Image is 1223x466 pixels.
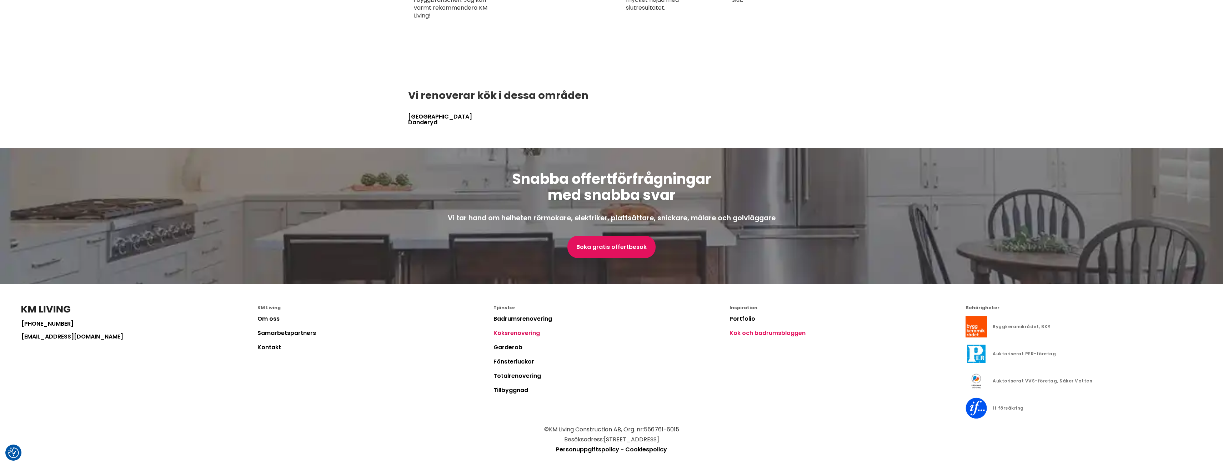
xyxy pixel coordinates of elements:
h2: Vi renoverar kök i dessa områden [408,88,815,102]
div: Inspiration [730,306,966,310]
div: Auktoriserat PER-företag [993,352,1056,356]
a: Om oss [257,315,280,323]
div: Behörigheter [966,306,1202,310]
a: Totalrenovering [493,372,541,380]
a: Garderob [493,343,522,351]
img: Auktoriserat VVS-företag, Säker Vatten [966,370,987,392]
a: Fönsterluckor [493,357,534,366]
img: Auktoriserat PER-företag [966,343,987,365]
img: Revisit consent button [8,447,19,458]
a: Personuppgiftspolicy - [556,445,624,454]
div: Tjänster [493,306,730,310]
a: Tillbyggnad [493,386,528,394]
img: If försäkring [966,397,987,419]
div: If försäkring [993,406,1024,410]
a: [PHONE_NUMBER] [21,321,257,327]
a: [GEOGRAPHIC_DATA] [408,112,472,121]
div: Auktoriserat VVS-företag, Säker Vatten [993,379,1092,383]
p: © KM Living Construction AB , Org. nr: 556761-6015 Besöksadress: [STREET_ADDRESS] [21,425,1202,445]
a: Samarbetspartners [257,329,316,337]
img: Byggkeramikrådet, BKR [966,316,987,337]
a: Köksrenovering [493,329,540,337]
div: KM Living [257,306,493,310]
a: Kök och badrumsbloggen [730,329,806,337]
a: Boka gratis offertbesök [567,236,656,258]
a: [EMAIL_ADDRESS][DOMAIN_NAME] [21,334,257,340]
a: Portfolio [730,315,755,323]
a: Danderyd [408,118,437,126]
div: Byggkeramikrådet, BKR [993,325,1051,329]
button: Samtyckesinställningar [8,447,19,458]
img: KM Living [21,306,70,313]
a: Kontakt [257,343,281,351]
a: Badrumsrenovering [493,315,552,323]
a: Cookiespolicy [625,445,667,454]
